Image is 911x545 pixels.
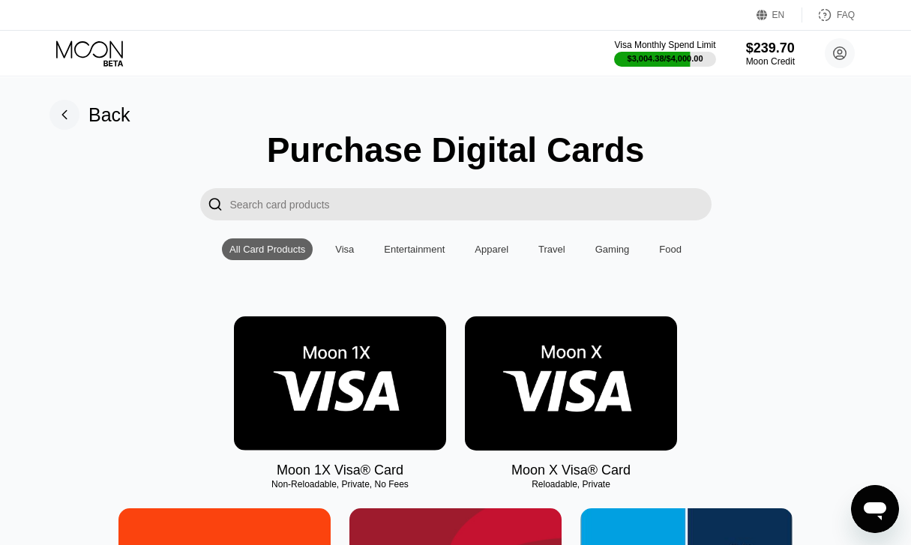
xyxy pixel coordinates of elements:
[538,244,565,255] div: Travel
[851,485,899,533] iframe: Button to launch messaging window
[465,479,677,490] div: Reloadable, Private
[772,10,785,20] div: EN
[746,40,795,67] div: $239.70Moon Credit
[208,196,223,213] div: 
[802,7,855,22] div: FAQ
[511,463,631,478] div: Moon X Visa® Card
[267,130,645,170] div: Purchase Digital Cards
[746,56,795,67] div: Moon Credit
[222,238,313,260] div: All Card Products
[652,238,689,260] div: Food
[384,244,445,255] div: Entertainment
[757,7,802,22] div: EN
[328,238,361,260] div: Visa
[614,40,715,50] div: Visa Monthly Spend Limit
[229,244,305,255] div: All Card Products
[837,10,855,20] div: FAQ
[200,188,230,220] div: 
[88,104,130,126] div: Back
[475,244,508,255] div: Apparel
[230,188,712,220] input: Search card products
[614,40,715,67] div: Visa Monthly Spend Limit$3,004.38/$4,000.00
[746,40,795,56] div: $239.70
[49,100,130,130] div: Back
[531,238,573,260] div: Travel
[467,238,516,260] div: Apparel
[588,238,637,260] div: Gaming
[335,244,354,255] div: Visa
[376,238,452,260] div: Entertainment
[595,244,630,255] div: Gaming
[628,54,703,63] div: $3,004.38 / $4,000.00
[234,479,446,490] div: Non-Reloadable, Private, No Fees
[659,244,682,255] div: Food
[277,463,403,478] div: Moon 1X Visa® Card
